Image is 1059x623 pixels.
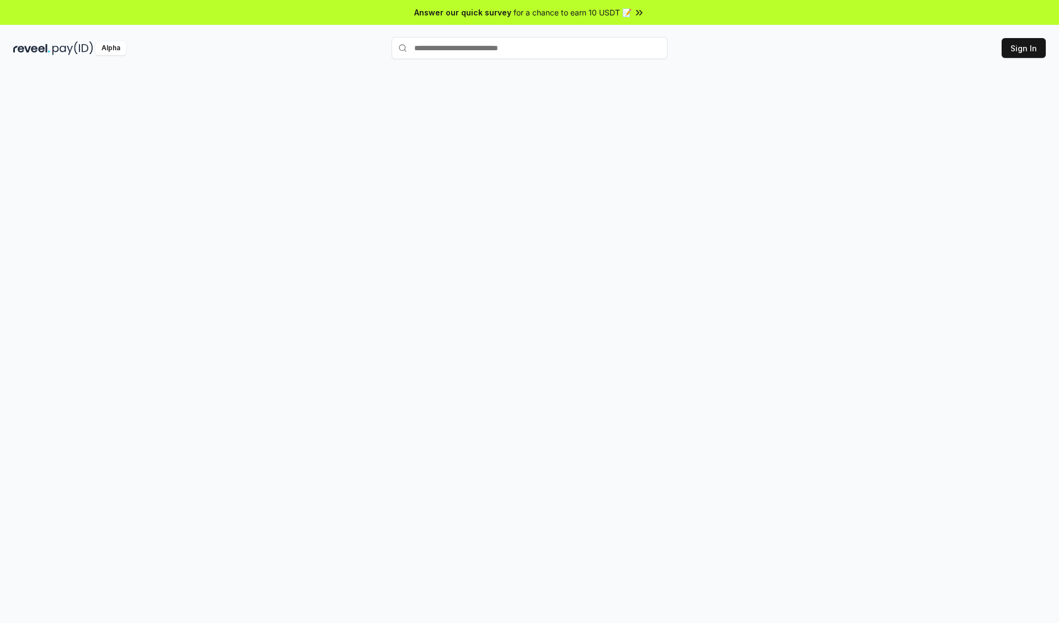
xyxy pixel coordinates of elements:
span: Answer our quick survey [414,7,511,18]
button: Sign In [1002,38,1046,58]
div: Alpha [95,41,126,55]
img: pay_id [52,41,93,55]
span: for a chance to earn 10 USDT 📝 [514,7,632,18]
img: reveel_dark [13,41,50,55]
